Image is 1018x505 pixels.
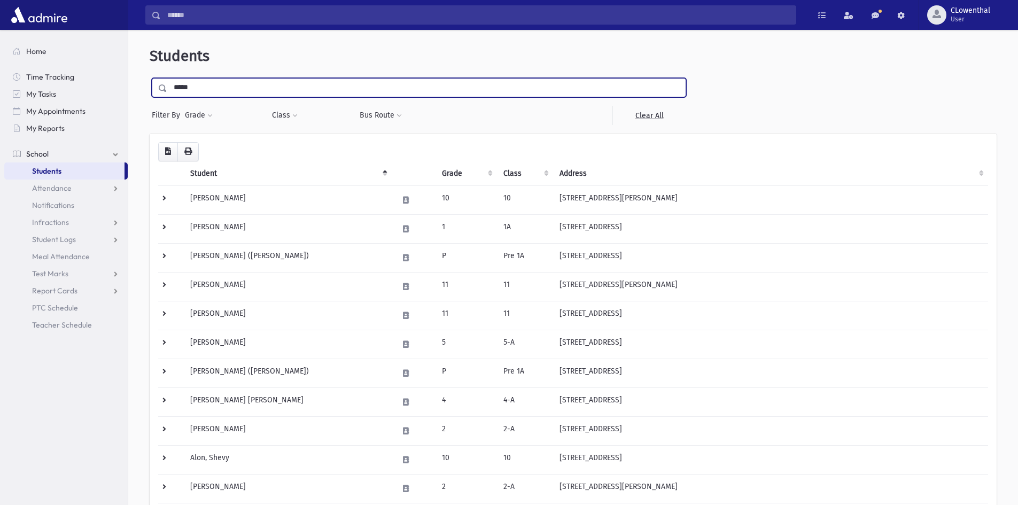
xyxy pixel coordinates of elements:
[497,416,553,445] td: 2-A
[553,272,988,301] td: [STREET_ADDRESS][PERSON_NAME]
[150,47,209,65] span: Students
[184,330,392,359] td: [PERSON_NAME]
[32,183,72,193] span: Attendance
[4,214,128,231] a: Infractions
[32,320,92,330] span: Teacher Schedule
[359,106,402,125] button: Bus Route
[184,474,392,503] td: [PERSON_NAME]
[553,330,988,359] td: [STREET_ADDRESS]
[436,185,497,214] td: 10
[4,299,128,316] a: PTC Schedule
[32,217,69,227] span: Infractions
[184,106,213,125] button: Grade
[436,161,497,186] th: Grade: activate to sort column ascending
[497,185,553,214] td: 10
[436,387,497,416] td: 4
[158,142,178,161] button: CSV
[497,214,553,243] td: 1A
[4,68,128,86] a: Time Tracking
[497,301,553,330] td: 11
[497,330,553,359] td: 5-A
[4,180,128,197] a: Attendance
[26,106,86,116] span: My Appointments
[4,231,128,248] a: Student Logs
[184,243,392,272] td: [PERSON_NAME] ([PERSON_NAME])
[553,214,988,243] td: [STREET_ADDRESS]
[436,330,497,359] td: 5
[553,161,988,186] th: Address: activate to sort column ascending
[4,316,128,333] a: Teacher Schedule
[497,387,553,416] td: 4-A
[497,161,553,186] th: Class: activate to sort column ascending
[553,445,988,474] td: [STREET_ADDRESS]
[4,145,128,162] a: School
[177,142,199,161] button: Print
[184,301,392,330] td: [PERSON_NAME]
[436,243,497,272] td: P
[553,416,988,445] td: [STREET_ADDRESS]
[951,6,990,15] span: CLowenthal
[9,4,70,26] img: AdmirePro
[32,200,74,210] span: Notifications
[4,162,125,180] a: Students
[184,445,392,474] td: Alon, Shevy
[4,197,128,214] a: Notifications
[184,272,392,301] td: [PERSON_NAME]
[436,272,497,301] td: 11
[152,110,184,121] span: Filter By
[436,416,497,445] td: 2
[26,72,74,82] span: Time Tracking
[32,286,77,296] span: Report Cards
[436,445,497,474] td: 10
[26,149,49,159] span: School
[161,5,796,25] input: Search
[184,359,392,387] td: [PERSON_NAME] ([PERSON_NAME])
[553,359,988,387] td: [STREET_ADDRESS]
[497,243,553,272] td: Pre 1A
[497,272,553,301] td: 11
[436,474,497,503] td: 2
[271,106,298,125] button: Class
[32,252,90,261] span: Meal Attendance
[32,303,78,313] span: PTC Schedule
[497,359,553,387] td: Pre 1A
[184,416,392,445] td: [PERSON_NAME]
[32,269,68,278] span: Test Marks
[436,214,497,243] td: 1
[4,265,128,282] a: Test Marks
[497,474,553,503] td: 2-A
[4,120,128,137] a: My Reports
[184,387,392,416] td: [PERSON_NAME] [PERSON_NAME]
[553,185,988,214] td: [STREET_ADDRESS][PERSON_NAME]
[4,43,128,60] a: Home
[553,387,988,416] td: [STREET_ADDRESS]
[4,282,128,299] a: Report Cards
[184,214,392,243] td: [PERSON_NAME]
[553,474,988,503] td: [STREET_ADDRESS][PERSON_NAME]
[4,103,128,120] a: My Appointments
[32,235,76,244] span: Student Logs
[497,445,553,474] td: 10
[553,243,988,272] td: [STREET_ADDRESS]
[951,15,990,24] span: User
[184,161,392,186] th: Student: activate to sort column descending
[32,166,61,176] span: Students
[436,301,497,330] td: 11
[4,248,128,265] a: Meal Attendance
[184,185,392,214] td: [PERSON_NAME]
[553,301,988,330] td: [STREET_ADDRESS]
[436,359,497,387] td: P
[4,86,128,103] a: My Tasks
[612,106,686,125] a: Clear All
[26,46,46,56] span: Home
[26,89,56,99] span: My Tasks
[26,123,65,133] span: My Reports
